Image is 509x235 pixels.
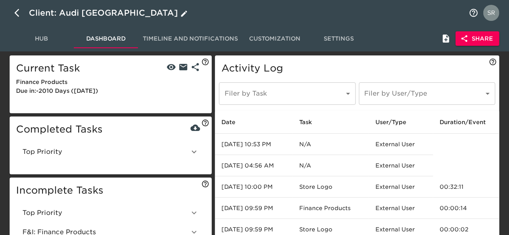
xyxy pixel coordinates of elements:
[293,198,369,219] td: Finance Products
[483,5,499,21] img: Profile
[79,34,133,44] span: Dashboard
[16,142,205,161] div: Top Priority
[16,203,205,223] div: Top Priority
[436,29,456,48] button: Internal Notes and Comments
[143,34,238,44] span: Timeline and Notifications
[221,117,246,127] span: Date
[215,134,293,155] td: [DATE] 10:53 PM
[456,31,499,46] button: Share
[219,82,355,105] div: ​
[215,198,293,219] td: [DATE] 09:59 PM
[293,176,369,198] td: Store Logo
[16,78,205,87] div: Finance Products
[440,117,496,127] span: Duration/Event
[29,6,189,19] div: Client: Audi [GEOGRAPHIC_DATA]
[464,3,483,22] button: notifications
[369,176,433,198] td: External User
[215,155,293,176] td: [DATE] 04:56 AM
[462,34,493,44] span: Share
[369,155,433,176] td: External User
[14,34,69,44] span: Hub
[247,34,302,44] span: Customization
[369,134,433,155] td: External User
[221,62,493,75] h5: Activity Log
[165,61,177,73] button: View Task
[16,62,205,75] h5: Current Task
[201,58,209,66] svg: This is the current task that needs to be completed for this Onboarding Hub
[299,117,322,127] span: Task
[201,119,209,127] svg: See and download data from all completed tasks here
[489,58,497,66] svg: View what external collaborators have done in this Onboarding Hub
[215,176,293,198] td: [DATE] 10:00 PM
[293,155,369,176] td: N/A
[293,134,369,155] td: N/A
[22,208,189,218] span: Top Priority
[201,180,209,188] svg: These tasks still need to be completed for this Onboarding Hub
[16,87,205,96] div: Due in : -2010 Day s ( [DATE] )
[16,184,205,197] h5: Incomplete Tasks
[359,82,495,105] div: ​
[369,198,433,219] td: External User
[375,117,417,127] span: User/Type
[16,123,205,136] h5: Completed Tasks
[189,122,201,134] button: Download All Tasks
[22,147,189,157] span: Top Priority
[189,60,201,72] a: External Link
[312,34,366,44] span: Settings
